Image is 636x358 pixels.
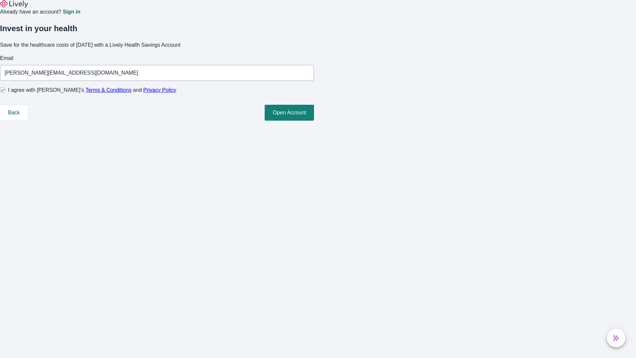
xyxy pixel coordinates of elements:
span: I agree with [PERSON_NAME]’s and [8,86,176,94]
button: Open Account [265,105,314,121]
a: Terms & Conditions [85,87,132,93]
a: Privacy Policy [143,87,177,93]
button: chat [607,329,625,347]
svg: Lively AI Assistant [613,335,619,341]
a: Sign in [63,9,80,15]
